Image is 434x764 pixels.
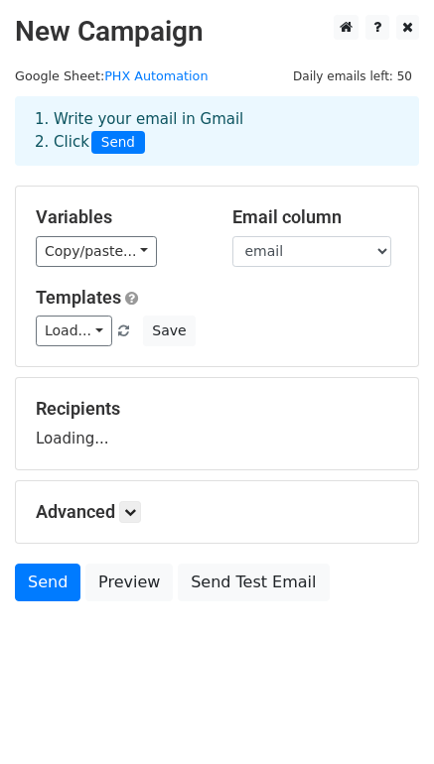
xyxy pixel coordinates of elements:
small: Google Sheet: [15,68,209,83]
a: Daily emails left: 50 [286,68,419,83]
a: Send [15,564,80,601]
button: Save [143,316,195,346]
a: Templates [36,287,121,308]
span: Send [91,131,145,155]
a: Send Test Email [178,564,329,601]
h2: New Campaign [15,15,419,49]
h5: Variables [36,206,203,228]
a: Load... [36,316,112,346]
h5: Email column [232,206,399,228]
h5: Recipients [36,398,398,420]
h5: Advanced [36,501,398,523]
a: Copy/paste... [36,236,157,267]
a: PHX Automation [104,68,208,83]
div: Loading... [36,398,398,449]
span: Daily emails left: 50 [286,65,419,87]
a: Preview [85,564,173,601]
div: 1. Write your email in Gmail 2. Click [20,108,414,154]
